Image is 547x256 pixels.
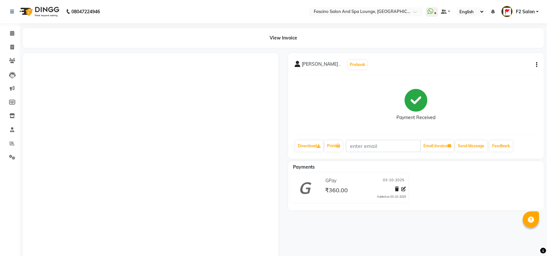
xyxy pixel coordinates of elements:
[324,140,343,151] a: Print
[490,140,513,151] a: Feedback
[295,140,323,151] a: Download
[23,28,544,48] div: View Invoice
[17,3,61,21] img: logo
[520,230,541,250] iframe: chat widget
[396,114,435,121] div: Payment Received
[346,140,420,152] input: enter email
[455,140,487,151] button: Send Message
[348,60,367,69] button: Prebook
[421,140,454,151] button: Email Invoice
[293,164,315,170] span: Payments
[325,186,348,195] span: ₹360.00
[325,177,336,184] span: GPay
[377,195,406,199] div: Added on 03-10-2025
[302,61,340,70] span: [PERSON_NAME] .
[383,177,404,184] span: 03-10-2025
[516,8,535,15] span: F2 Salon
[501,6,513,17] img: F2 Salon
[71,3,100,21] b: 08047224946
